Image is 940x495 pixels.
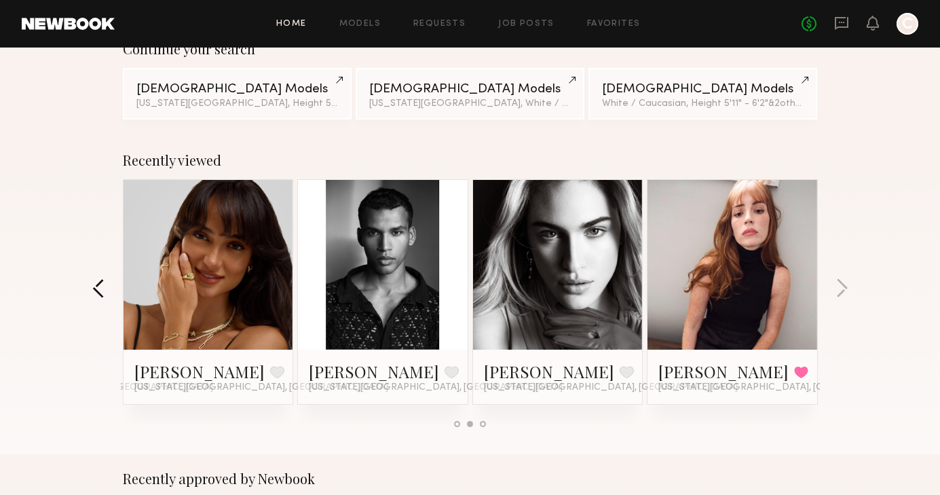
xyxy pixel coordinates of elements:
a: C [897,13,918,35]
span: [US_STATE][GEOGRAPHIC_DATA], [GEOGRAPHIC_DATA] [134,382,388,393]
div: Recently approved by Newbook [123,471,818,487]
span: [US_STATE][GEOGRAPHIC_DATA], [GEOGRAPHIC_DATA] [484,382,738,393]
a: [DEMOGRAPHIC_DATA] Models[US_STATE][GEOGRAPHIC_DATA], White / Caucasian [356,68,584,120]
a: [PERSON_NAME] [134,361,265,382]
a: Requests [413,20,466,29]
div: [US_STATE][GEOGRAPHIC_DATA], White / Caucasian [369,99,571,109]
a: Favorites [587,20,641,29]
a: Job Posts [498,20,554,29]
div: Recently viewed [123,152,818,168]
div: Continue your search [123,41,818,57]
span: [US_STATE][GEOGRAPHIC_DATA], [GEOGRAPHIC_DATA] [658,382,912,393]
div: [US_STATE][GEOGRAPHIC_DATA], Height 5'11" - 6'2" [136,99,338,109]
span: [US_STATE][GEOGRAPHIC_DATA], [GEOGRAPHIC_DATA] [309,382,563,393]
a: [DEMOGRAPHIC_DATA] ModelsWhite / Caucasian, Height 5'11" - 6'2"&2other filters [588,68,817,120]
a: Home [276,20,307,29]
div: White / Caucasian, Height 5'11" - 6'2" [602,99,804,109]
a: Models [339,20,381,29]
a: [PERSON_NAME] [309,361,439,382]
span: & 2 other filter s [768,99,833,108]
div: [DEMOGRAPHIC_DATA] Models [602,83,804,96]
a: [PERSON_NAME] [484,361,614,382]
div: [DEMOGRAPHIC_DATA] Models [369,83,571,96]
a: [PERSON_NAME] [658,361,789,382]
div: [DEMOGRAPHIC_DATA] Models [136,83,338,96]
a: [DEMOGRAPHIC_DATA] Models[US_STATE][GEOGRAPHIC_DATA], Height 5'11" - 6'2" [123,68,352,120]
